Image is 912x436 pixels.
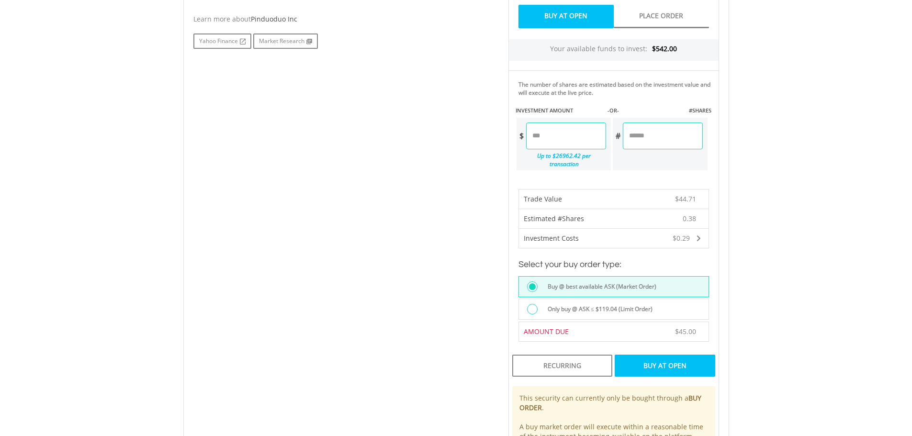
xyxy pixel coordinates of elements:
[613,123,623,149] div: #
[675,327,696,336] span: $45.00
[193,34,251,49] a: Yahoo Finance
[614,5,709,28] a: Place Order
[519,393,701,412] b: BUY ORDER
[253,34,318,49] a: Market Research
[518,258,709,271] h3: Select your buy order type:
[689,107,711,114] label: #SHARES
[518,80,715,97] div: The number of shares are estimated based on the investment value and will execute at the live price.
[518,5,614,28] a: Buy At Open
[517,149,607,170] div: Up to $26962.42 per transaction
[524,214,584,223] span: Estimated #Shares
[615,355,715,377] div: Buy At Open
[193,14,494,24] div: Learn more about
[524,234,579,243] span: Investment Costs
[524,194,562,203] span: Trade Value
[542,304,653,314] label: Only buy @ ASK ≤ $119.04 (Limit Order)
[517,123,526,149] div: $
[673,234,690,243] span: $0.29
[675,194,696,203] span: $44.71
[652,44,677,53] span: $542.00
[608,107,619,114] label: -OR-
[516,107,573,114] label: INVESTMENT AMOUNT
[251,14,297,23] span: Pinduoduo Inc
[542,281,656,292] label: Buy @ best available ASK (Market Order)
[512,355,612,377] div: Recurring
[683,214,696,224] span: 0.38
[509,39,719,61] div: Your available funds to invest:
[524,327,569,336] span: AMOUNT DUE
